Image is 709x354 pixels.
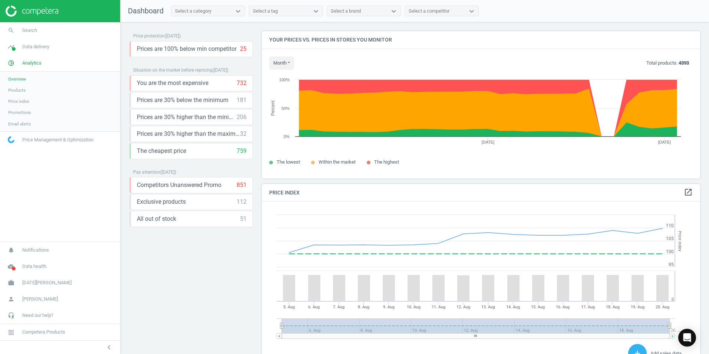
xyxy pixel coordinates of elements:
[22,279,72,286] span: [DATE][PERSON_NAME]
[4,276,18,290] i: work
[666,249,674,254] text: 100
[22,43,49,50] span: Data delivery
[506,305,520,309] tspan: 14. Aug
[128,6,164,15] span: Dashboard
[237,79,247,87] div: 732
[22,137,93,143] span: Price Management & Optimization
[237,181,247,189] div: 851
[237,147,247,155] div: 759
[482,140,495,144] tspan: [DATE]
[631,305,644,309] tspan: 19. Aug
[279,78,290,82] text: 100%
[237,198,247,206] div: 112
[407,305,421,309] tspan: 10. Aug
[137,147,186,155] span: The cheapest price
[22,263,46,270] span: Data health
[409,8,449,14] div: Select a competitor
[281,106,290,111] text: 50%
[8,136,14,143] img: wGWNvw8QSZomAAAAABJRU5ErkJggg==
[237,96,247,104] div: 181
[253,8,278,14] div: Select a tag
[658,140,671,144] tspan: [DATE]
[270,100,276,116] tspan: Percent
[8,98,29,104] span: Price index
[212,68,228,73] span: ( [DATE] )
[137,215,176,223] span: All out of stock
[133,33,165,39] span: Price protection
[4,308,18,322] i: headset_mic
[8,76,26,82] span: Overview
[4,292,18,306] i: person
[671,328,680,333] tspan: 20. …
[358,305,369,309] tspan: 8. Aug
[606,305,620,309] tspan: 18. Aug
[678,329,696,347] div: Open Intercom Messenger
[4,259,18,273] i: cloud_done
[137,130,240,138] span: Prices are 30% higher than the maximal
[669,262,674,267] text: 95
[4,40,18,54] i: timeline
[677,231,682,251] tspan: Price Index
[100,342,118,352] button: chevron_left
[666,223,674,228] text: 110
[22,247,49,253] span: Notifications
[684,188,693,197] a: open_in_new
[374,159,399,165] span: The highest
[262,184,700,201] h4: Price Index
[22,296,58,302] span: [PERSON_NAME]
[333,305,344,309] tspan: 7. Aug
[137,45,237,53] span: Prices are 100% below min competitor
[284,134,290,139] text: 0%
[331,8,361,14] div: Select a brand
[679,60,689,66] b: 4393
[105,343,113,352] i: chevron_left
[481,305,495,309] tspan: 13. Aug
[283,305,295,309] tspan: 5. Aug
[6,6,58,17] img: ajHJNr6hYgQAAAAASUVORK5CYII=
[240,215,247,223] div: 51
[646,60,689,66] p: Total products:
[22,60,42,66] span: Analytics
[4,56,18,70] i: pie_chart_outlined
[319,159,356,165] span: Within the market
[22,27,37,34] span: Search
[581,305,595,309] tspan: 17. Aug
[556,305,570,309] tspan: 16. Aug
[672,297,674,302] text: 0
[133,68,212,73] span: Situation on the market before repricing
[666,236,674,241] text: 105
[8,121,31,127] span: Email alerts
[262,31,700,49] h4: Your prices vs. prices in stores you monitor
[137,181,221,189] span: Competitors Unanswered Promo
[240,45,247,53] div: 25
[137,198,186,206] span: Exclusive products
[4,23,18,37] i: search
[175,8,211,14] div: Select a category
[277,159,300,165] span: The lowest
[137,113,237,121] span: Prices are 30% higher than the minimum
[165,33,181,39] span: ( [DATE] )
[8,109,31,115] span: Promotions
[22,329,65,335] span: Competera Products
[456,305,470,309] tspan: 12. Aug
[22,312,53,319] span: Need our help?
[137,79,208,87] span: You are the most expensive
[240,130,247,138] div: 32
[308,305,320,309] tspan: 6. Aug
[432,305,445,309] tspan: 11. Aug
[133,170,160,175] span: Pay attention
[656,305,669,309] tspan: 20. Aug
[269,56,294,70] button: month
[137,96,228,104] span: Prices are 30% below the minimum
[383,305,395,309] tspan: 9. Aug
[160,170,176,175] span: ( [DATE] )
[8,87,26,93] span: Products
[237,113,247,121] div: 206
[4,243,18,257] i: notifications
[531,305,545,309] tspan: 15. Aug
